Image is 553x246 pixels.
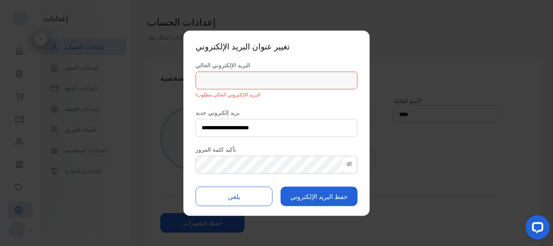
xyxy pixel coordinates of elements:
[228,192,240,200] font: يلغي
[196,41,290,51] font: تغيير عنوان البريد الإلكتروني
[290,192,348,200] font: حفظ البريد الإلكتروني
[196,91,260,97] font: البريد الإلكتروني الحالي مطلوب!
[196,61,250,68] font: البريد الإلكتروني الحالي
[519,212,553,246] iframe: أداة الدردشة المباشرة
[281,186,357,206] button: حفظ البريد الإلكتروني
[196,145,236,152] font: تأكيد كلمة المرور
[196,186,272,206] button: يلغي
[196,109,240,116] font: بريد إلكتروني جديد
